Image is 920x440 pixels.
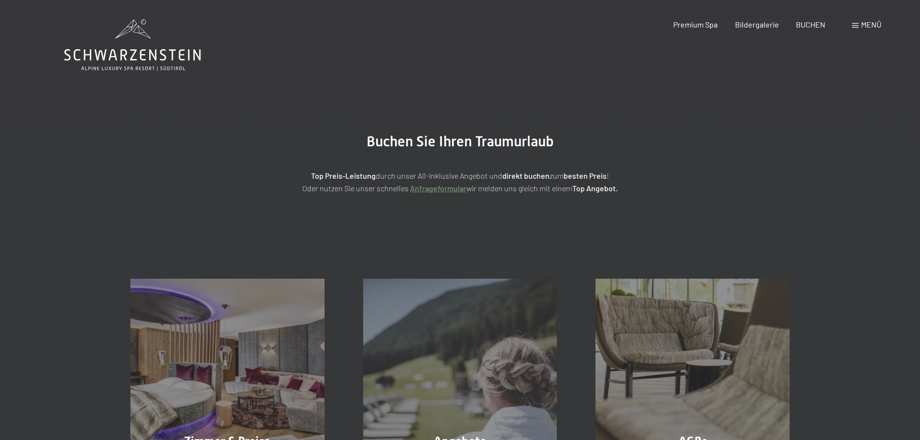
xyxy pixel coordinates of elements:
[673,20,718,29] a: Premium Spa
[502,171,550,180] strong: direkt buchen
[796,20,825,29] a: BUCHEN
[219,170,702,194] p: durch unser All-inklusive Angebot und zum ! Oder nutzen Sie unser schnelles wir melden uns gleich...
[861,20,881,29] span: Menü
[410,184,467,193] a: Anfrageformular
[564,171,607,180] strong: besten Preis
[311,171,376,180] strong: Top Preis-Leistung
[735,20,779,29] a: Bildergalerie
[572,184,618,193] strong: Top Angebot.
[367,133,554,150] span: Buchen Sie Ihren Traumurlaub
